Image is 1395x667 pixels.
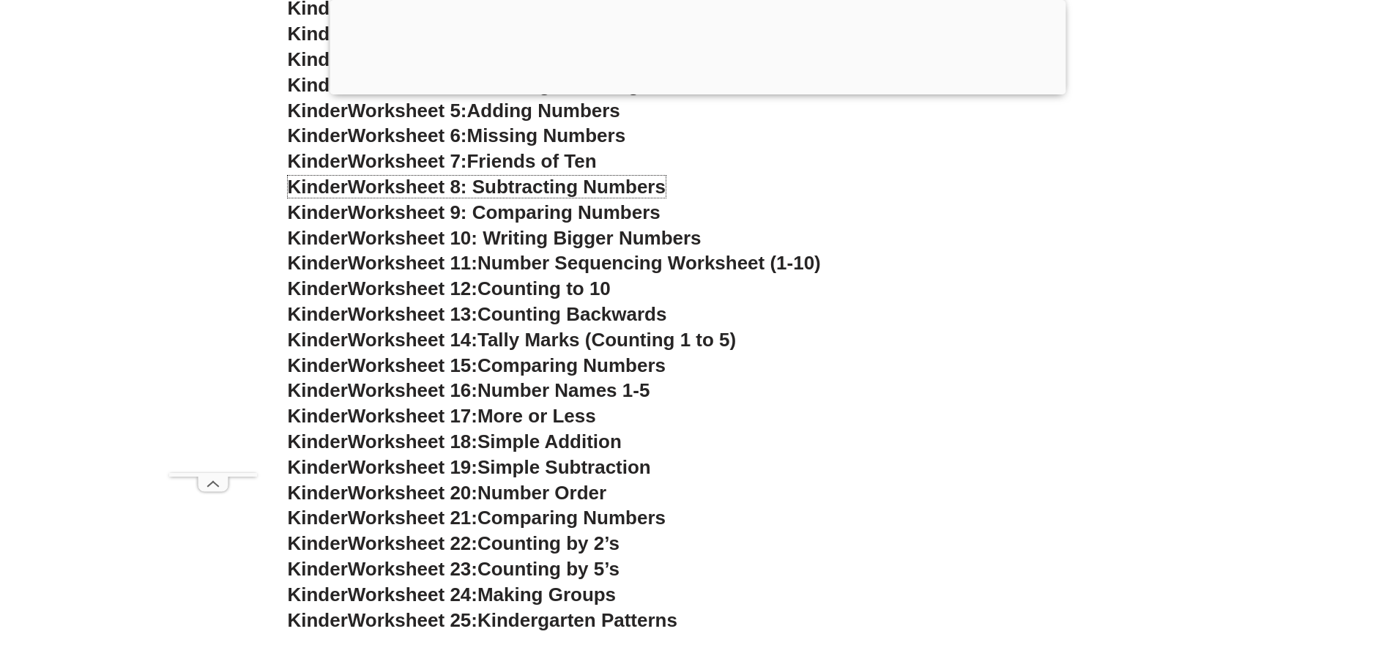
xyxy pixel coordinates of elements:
span: Kinder [288,201,348,223]
span: Worksheet 20: [348,482,477,504]
span: Counting to 10 [477,277,611,299]
iframe: Advertisement [169,34,257,473]
span: Worksheet 6: [348,124,467,146]
span: Kinder [288,507,348,529]
span: Worksheet 10: Writing Bigger Numbers [348,227,702,249]
span: Worksheet 4: [348,74,467,96]
span: Worksheet 19: [348,456,477,478]
span: Kinder [288,354,348,376]
span: Counting by 5’s [477,558,620,580]
span: Worksheet 24: [348,584,477,605]
span: Worksheet 13: [348,303,477,325]
a: KinderWorksheet 9: Comparing Numbers [288,201,661,223]
span: Kinder [288,124,348,146]
span: Worksheet 25: [348,609,477,631]
span: Comparing Numbers [477,354,666,376]
a: KinderWorksheet 4:Counting & Adding Numbers [288,74,728,96]
span: Kinder [288,176,348,198]
span: Worksheet 17: [348,405,477,427]
span: Worksheet 5: [348,100,467,122]
span: Missing Numbers [467,124,626,146]
span: Kinder [288,74,348,96]
span: Counting & Adding Numbers [467,74,728,96]
span: Worksheet 8: Subtracting Numbers [348,176,666,198]
span: Kinder [288,48,348,70]
span: Kinder [288,405,348,427]
a: KinderWorksheet 10: Writing Bigger Numbers [288,227,702,249]
span: Kinder [288,303,348,325]
a: KinderWorksheet 7:Friends of Ten [288,150,597,172]
span: Number Sequencing Worksheet (1-10) [477,252,821,274]
span: Kinder [288,329,348,351]
span: Kinder [288,227,348,249]
span: Comparing Numbers [477,507,666,529]
span: Counting by 2’s [477,532,620,554]
span: Kinder [288,431,348,452]
span: Simple Addition [477,431,622,452]
a: KinderWorksheet 8: Subtracting Numbers [288,176,666,198]
span: Kinder [288,584,348,605]
a: KinderWorksheet 5:Adding Numbers [288,100,620,122]
span: Making Groups [477,584,616,605]
span: Number Order [477,482,606,504]
span: Worksheet 22: [348,532,477,554]
span: Kinder [288,609,348,631]
span: Kinder [288,532,348,554]
span: Kinder [288,379,348,401]
span: Worksheet 7: [348,150,467,172]
span: Worksheet 23: [348,558,477,580]
span: Worksheet 11: [348,252,477,274]
span: Number Names 1-5 [477,379,650,401]
a: KinderWorksheet 6:Missing Numbers [288,124,626,146]
span: Adding Numbers [467,100,620,122]
span: Tally Marks (Counting 1 to 5) [477,329,736,351]
span: Kindergarten Patterns [477,609,677,631]
span: Counting Backwards [477,303,666,325]
span: Worksheet 18: [348,431,477,452]
span: Worksheet 9: Comparing Numbers [348,201,661,223]
span: More or Less [477,405,596,427]
span: Kinder [288,23,348,45]
a: KinderWorksheet 3:Counting&Matching Numbers [288,48,736,70]
span: Friends of Ten [467,150,597,172]
span: Simple Subtraction [477,456,651,478]
span: Worksheet 15: [348,354,477,376]
a: KinderWorksheet 2:Writing&Counting Numbers [288,23,718,45]
span: Worksheet 21: [348,507,477,529]
span: Kinder [288,252,348,274]
span: Kinder [288,558,348,580]
span: Kinder [288,277,348,299]
span: Kinder [288,482,348,504]
span: Kinder [288,100,348,122]
span: Worksheet 16: [348,379,477,401]
span: Worksheet 14: [348,329,477,351]
span: Kinder [288,456,348,478]
iframe: Chat Widget [1151,502,1395,667]
span: Kinder [288,150,348,172]
span: Worksheet 12: [348,277,477,299]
